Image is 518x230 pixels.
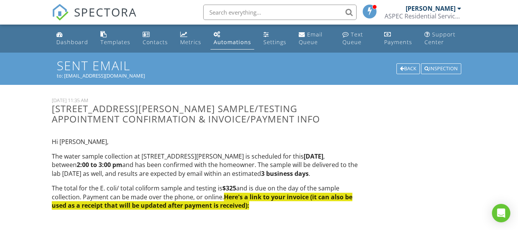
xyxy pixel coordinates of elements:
a: Metrics [177,28,204,50]
a: Inspection [421,65,461,71]
a: Support Center [421,28,465,50]
a: Email Queue [296,28,333,50]
span: Here's a link to your invoice (it can also be used as a receipt that will be updated after paymen... [52,193,352,210]
p: Hi [PERSON_NAME], [52,137,360,146]
a: Dashboard [53,28,91,50]
a: Back [396,65,421,71]
p: The total for the E. coli/ total coliform sample and testing is and is due on the day of the samp... [52,184,360,210]
a: Contacts [140,28,171,50]
a: Text Queue [339,28,375,50]
p: The water sample collection at [STREET_ADDRESS][PERSON_NAME] is scheduled for this , between and ... [52,152,360,178]
strong: $325 [222,184,236,192]
strong: 2:00 to 3:00 pm [77,161,122,169]
div: [DATE] 11:35 AM [52,97,360,103]
h1: Sent Email [57,59,461,72]
div: Templates [100,38,130,46]
div: Back [396,63,420,74]
div: Open Intercom Messenger [492,204,510,222]
div: Email Queue [299,31,322,46]
a: Automations (Basic) [210,28,254,50]
div: Settings [263,38,286,46]
div: Support Center [424,31,456,46]
div: ASPEC Residential Services, LLC [385,12,461,20]
a: Payments [381,28,415,50]
a: SPECTORA [52,10,137,26]
div: Automations [214,38,251,46]
div: [PERSON_NAME] [406,5,456,12]
a: Settings [260,28,289,50]
div: Text Queue [342,31,363,46]
a: Templates [97,28,133,50]
div: Contacts [143,38,168,46]
div: Dashboard [56,38,88,46]
input: Search everything... [203,5,357,20]
span: SPECTORA [74,4,137,20]
h3: [STREET_ADDRESS][PERSON_NAME] Sample/Testing Appointment Confirmation & Invoice/Payment Info [52,103,360,124]
strong: [DATE] [304,152,323,161]
strong: 3 business days [261,169,309,178]
div: Inspection [421,63,461,74]
div: Metrics [180,38,201,46]
img: The Best Home Inspection Software - Spectora [52,4,69,21]
div: Payments [384,38,412,46]
div: to: [EMAIL_ADDRESS][DOMAIN_NAME] [57,73,461,79]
